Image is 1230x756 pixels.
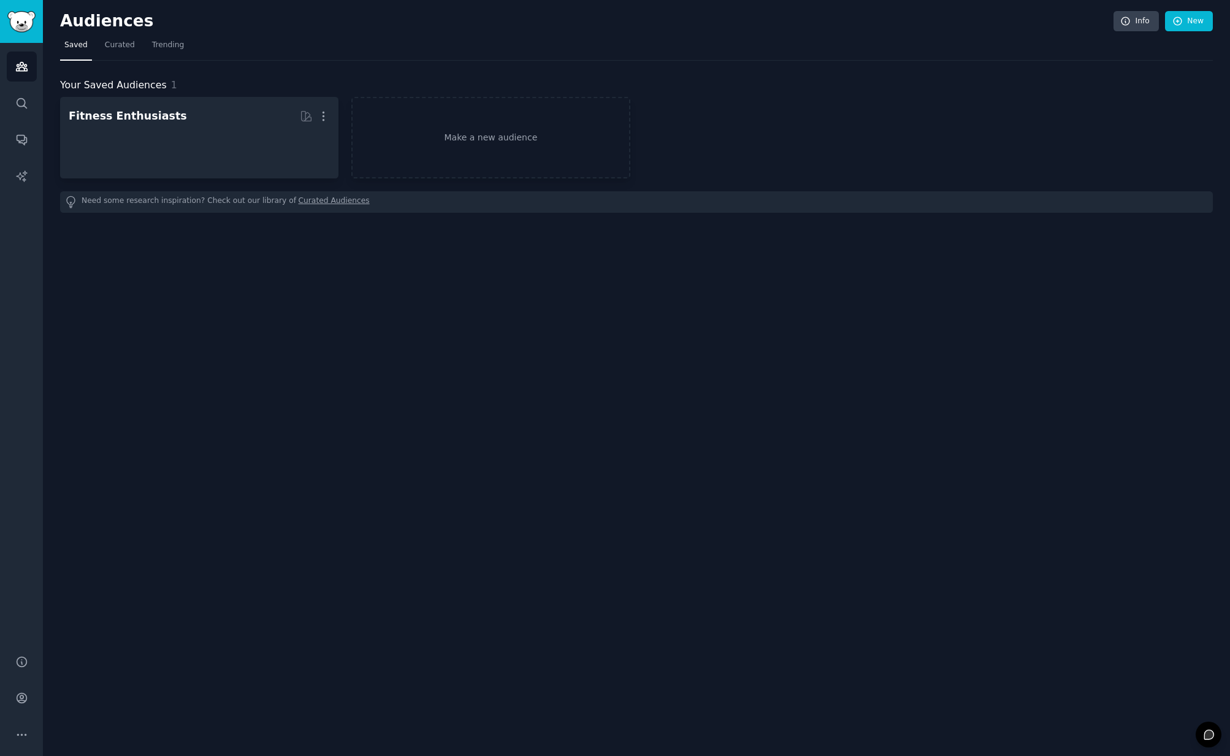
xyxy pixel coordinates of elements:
[69,109,187,124] div: Fitness Enthusiasts
[105,40,135,51] span: Curated
[60,78,167,93] span: Your Saved Audiences
[60,191,1213,213] div: Need some research inspiration? Check out our library of
[171,79,177,91] span: 1
[101,36,139,61] a: Curated
[299,196,370,208] a: Curated Audiences
[1113,11,1159,32] a: Info
[7,11,36,32] img: GummySearch logo
[60,97,338,178] a: Fitness Enthusiasts
[64,40,88,51] span: Saved
[60,12,1113,31] h2: Audiences
[152,40,184,51] span: Trending
[60,36,92,61] a: Saved
[1165,11,1213,32] a: New
[148,36,188,61] a: Trending
[351,97,630,178] a: Make a new audience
